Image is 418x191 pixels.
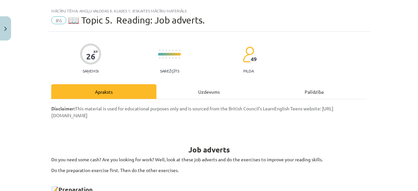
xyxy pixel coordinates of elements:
[86,52,95,61] div: 26
[169,57,170,59] img: icon-short-line-57e1e144782c952c97e751825c79c345078a6d821885a25fce030b3d8c18986b.svg
[262,84,367,99] div: Palīdzība
[160,69,179,73] p: Sarežģīts
[51,167,367,174] p: Do the preparation exercise first. Then do the other exercises.
[179,50,180,51] img: icon-short-line-57e1e144782c952c97e751825c79c345078a6d821885a25fce030b3d8c18986b.svg
[51,8,367,13] div: Mācību tēma: Angļu valodas 8. klases 1. ieskaites mācību materiāls
[172,57,173,59] img: icon-short-line-57e1e144782c952c97e751825c79c345078a6d821885a25fce030b3d8c18986b.svg
[166,50,167,51] img: icon-short-line-57e1e144782c952c97e751825c79c345078a6d821885a25fce030b3d8c18986b.svg
[51,105,333,118] span: This material is used for educational purposes only and is sourced from the British Council's Lea...
[172,50,173,51] img: icon-short-line-57e1e144782c952c97e751825c79c345078a6d821885a25fce030b3d8c18986b.svg
[51,156,367,163] p: Do you need some cash? Are you looking for work? Well, look at these job adverts and do the exerc...
[51,105,75,111] strong: Disclaimer:
[243,69,254,73] p: pilda
[51,16,66,24] span: #6
[159,50,160,51] img: icon-short-line-57e1e144782c952c97e751825c79c345078a6d821885a25fce030b3d8c18986b.svg
[159,57,160,59] img: icon-short-line-57e1e144782c952c97e751825c79c345078a6d821885a25fce030b3d8c18986b.svg
[166,57,167,59] img: icon-short-line-57e1e144782c952c97e751825c79c345078a6d821885a25fce030b3d8c18986b.svg
[156,84,262,99] div: Uzdevums
[169,50,170,51] img: icon-short-line-57e1e144782c952c97e751825c79c345078a6d821885a25fce030b3d8c18986b.svg
[251,56,257,62] span: 49
[80,69,101,73] p: Saņemsi
[243,46,254,63] img: students-c634bb4e5e11cddfef0936a35e636f08e4e9abd3cc4e673bd6f9a4125e45ecb1.svg
[4,27,7,31] img: icon-close-lesson-0947bae3869378f0d4975bcd49f059093ad1ed9edebbc8119c70593378902aed.svg
[51,84,156,99] div: Apraksts
[179,57,180,59] img: icon-short-line-57e1e144782c952c97e751825c79c345078a6d821885a25fce030b3d8c18986b.svg
[188,145,230,154] strong: Job adverts
[93,50,98,53] span: XP
[68,15,205,25] span: 📖 Topic 5. Reading: Job adverts.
